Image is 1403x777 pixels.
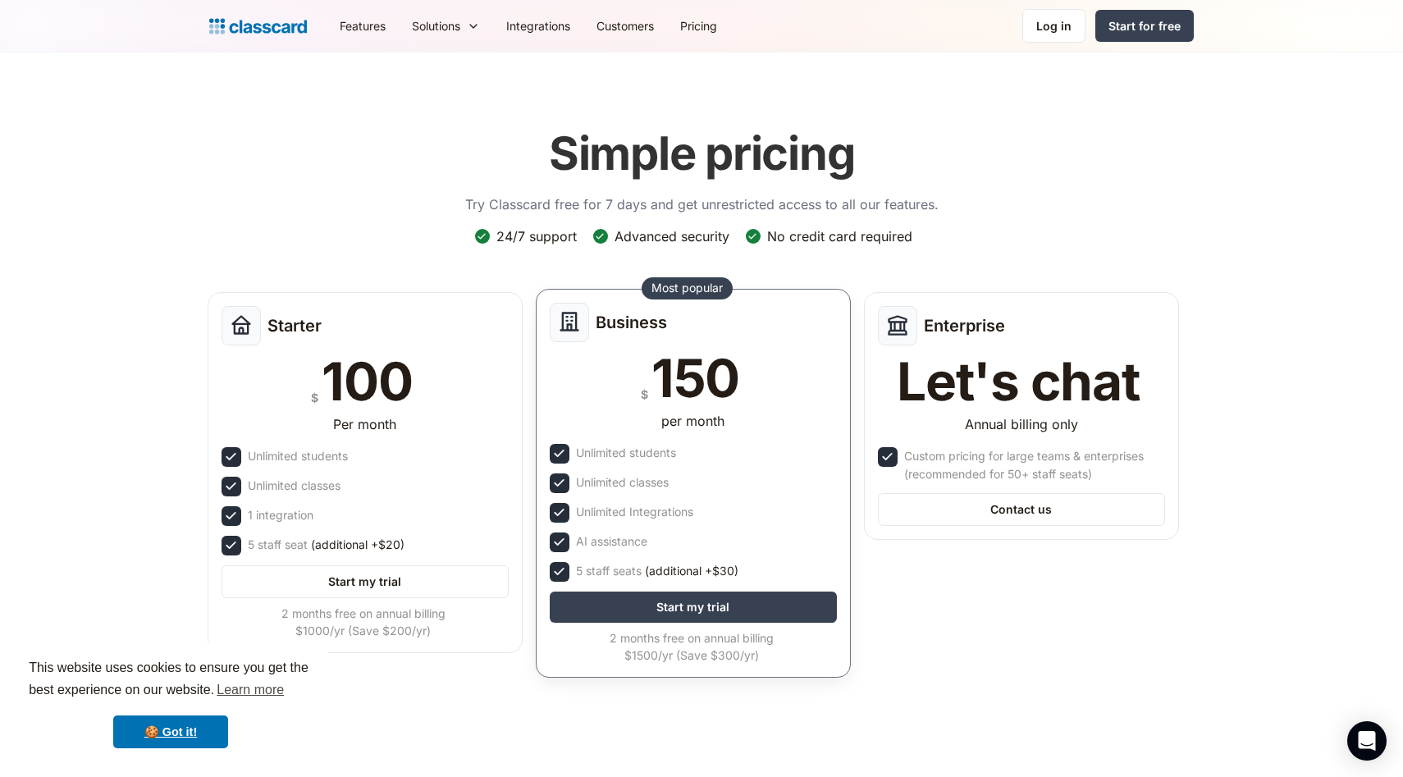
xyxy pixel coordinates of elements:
div: 1 integration [248,506,313,524]
span: (additional +$20) [311,536,404,554]
div: Solutions [399,7,493,44]
div: 2 months free on annual billing $1500/yr (Save $300/yr) [550,629,834,664]
div: Per month [333,414,396,434]
div: Let's chat [897,355,1140,408]
a: Features [327,7,399,44]
div: cookieconsent [13,642,328,764]
div: Unlimited classes [576,473,669,491]
h2: Starter [267,316,322,336]
span: This website uses cookies to ensure you get the best experience on our website. [29,658,313,702]
div: Start for free [1108,17,1181,34]
a: Customers [583,7,667,44]
div: Advanced security [615,227,729,245]
div: Open Intercom Messenger [1347,721,1387,761]
div: Solutions [412,17,460,34]
div: 24/7 support [496,227,577,245]
div: $ [311,387,318,408]
a: Integrations [493,7,583,44]
div: Most popular [651,280,723,296]
p: Try Classcard free for 7 days and get unrestricted access to all our features. [465,194,939,214]
h2: Business [596,313,667,332]
h1: Simple pricing [549,126,855,181]
a: dismiss cookie message [113,715,228,748]
a: Log in [1022,9,1085,43]
div: Unlimited students [576,444,676,462]
div: Annual billing only [965,414,1078,434]
a: Pricing [667,7,730,44]
div: No credit card required [767,227,912,245]
h2: Enterprise [924,316,1005,336]
div: Unlimited students [248,447,348,465]
a: Start my trial [550,592,837,623]
div: 100 [322,355,412,408]
a: learn more about cookies [214,678,286,702]
a: Start my trial [222,565,509,598]
div: 5 staff seats [576,562,738,580]
div: 5 staff seat [248,536,404,554]
div: Unlimited classes [248,477,340,495]
a: Start for free [1095,10,1194,42]
a: home [209,15,307,38]
a: Contact us [878,493,1165,526]
div: AI assistance [576,532,647,551]
div: Custom pricing for large teams & enterprises (recommended for 50+ staff seats) [904,447,1162,483]
div: $ [641,384,648,404]
div: per month [661,411,724,431]
div: 150 [651,352,739,404]
div: 2 months free on annual billing $1000/yr (Save $200/yr) [222,605,505,639]
div: Log in [1036,17,1072,34]
div: Unlimited Integrations [576,503,693,521]
span: (additional +$30) [645,562,738,580]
